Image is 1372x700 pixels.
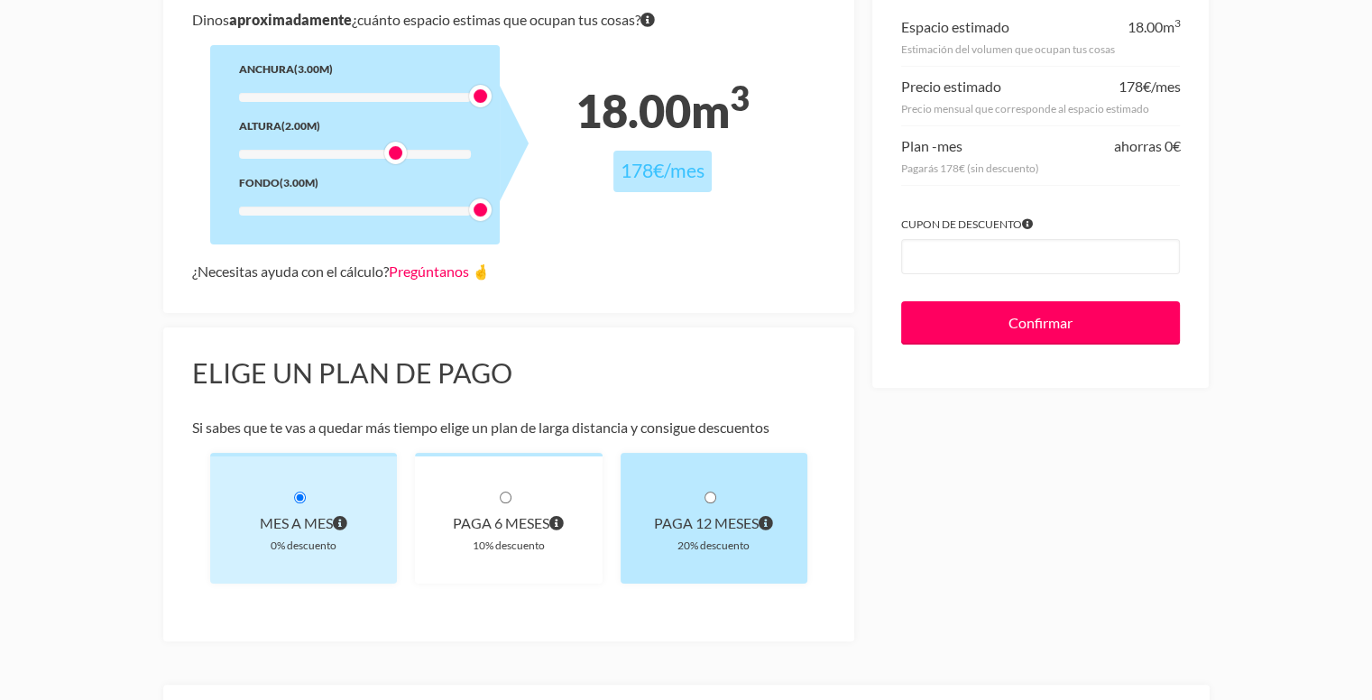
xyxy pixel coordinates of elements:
[192,356,826,391] h3: Elige un plan de pago
[1150,78,1180,95] span: /mes
[664,159,704,182] span: /mes
[239,536,369,555] div: 0% descuento
[1162,18,1180,35] span: m
[1048,470,1372,700] div: Widget de chat
[444,536,574,555] div: 10% descuento
[901,74,1001,99] div: Precio estimado
[576,83,691,138] span: 18.00
[229,11,352,28] b: aproximadamente
[621,159,664,182] span: 178€
[239,173,471,192] div: Fondo
[1048,470,1372,700] iframe: Chat Widget
[649,536,779,555] div: 20% descuento
[1118,78,1150,95] span: 178€
[444,511,574,536] div: paga 6 meses
[901,134,962,159] div: Plan -
[192,7,826,32] p: Dinos ¿cuánto espacio estimas que ocupan tus cosas?
[901,99,1180,118] div: Precio mensual que corresponde al espacio estimado
[901,40,1180,59] div: Estimación del volumen que ocupan tus cosas
[192,415,826,440] p: Si sabes que te vas a quedar más tiempo elige un plan de larga distancia y consigue descuentos
[239,116,471,135] div: Altura
[759,511,773,536] span: Pagas cada 12 meses por el volumen que ocupan tus cosas. El precio incluye el descuento de 20% y ...
[1022,215,1033,234] span: Si tienes algún cupón introdúcelo para aplicar el descuento
[649,511,779,536] div: paga 12 meses
[691,83,750,138] span: m
[901,159,1180,178] div: Pagarás 178€ (sin descuento)
[333,511,347,536] span: Pagas al principio de cada mes por el volumen que ocupan tus cosas. A diferencia de otros planes ...
[901,14,1009,40] div: Espacio estimado
[239,511,369,536] div: Mes a mes
[901,301,1180,345] input: Confirmar
[1174,16,1180,30] sup: 3
[281,119,320,133] span: (2.00m)
[1113,134,1180,159] div: ahorras 0€
[1127,18,1162,35] span: 18.00
[937,137,962,154] span: mes
[280,176,318,189] span: (3.00m)
[901,215,1180,234] label: Cupon de descuento
[640,7,655,32] span: Si tienes dudas sobre volumen exacto de tus cosas no te preocupes porque nuestro equipo te dirá e...
[730,78,750,118] sup: 3
[294,62,333,76] span: (3.00m)
[192,259,826,284] div: ¿Necesitas ayuda con el cálculo?
[389,262,490,280] a: Pregúntanos 🤞
[549,511,564,536] span: Pagas cada 6 meses por el volumen que ocupan tus cosas. El precio incluye el descuento de 10% y e...
[239,60,471,78] div: Anchura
